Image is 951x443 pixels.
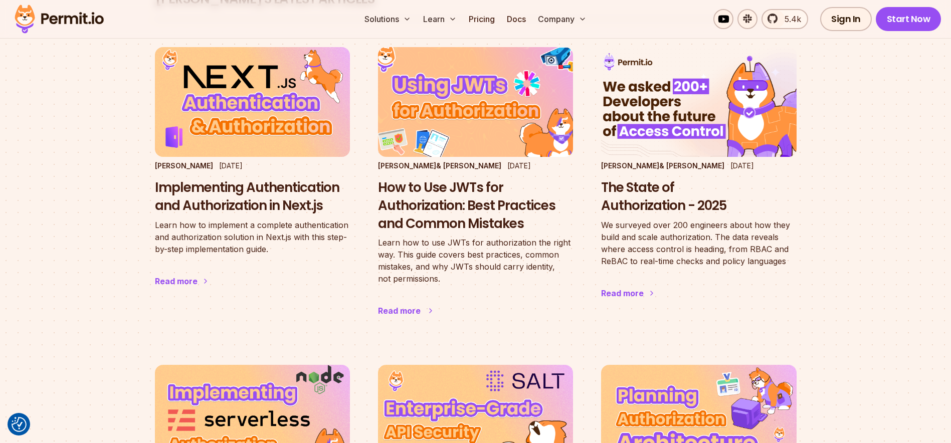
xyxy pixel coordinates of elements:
button: Solutions [360,9,415,29]
h3: How to Use JWTs for Authorization: Best Practices and Common Mistakes [378,179,573,233]
button: Learn [419,9,461,29]
img: Revisit consent button [12,417,27,432]
img: Implementing Authentication and Authorization in Next.js [155,47,350,157]
p: Learn how to use JWTs for authorization the right way. This guide covers best practices, common m... [378,237,573,285]
time: [DATE] [730,161,754,170]
button: Company [534,9,591,29]
a: Start Now [876,7,941,31]
span: 5.4k [779,13,801,25]
a: Pricing [465,9,499,29]
a: How to Use JWTs for Authorization: Best Practices and Common Mistakes[PERSON_NAME]& [PERSON_NAME]... [378,47,573,337]
h3: The State of Authorization - 2025 [601,179,796,215]
a: 5.4k [762,9,808,29]
p: Learn how to implement a complete authentication and authorization solution in Next.js with this ... [155,219,350,255]
p: [PERSON_NAME] & [PERSON_NAME] [378,161,501,171]
img: The State of Authorization - 2025 [601,47,796,157]
time: [DATE] [219,161,243,170]
a: The State of Authorization - 2025[PERSON_NAME]& [PERSON_NAME][DATE]The State of Authorization - 2... [601,47,796,319]
div: Read more [155,275,198,287]
p: [PERSON_NAME] [155,161,213,171]
img: Permit logo [10,2,108,36]
button: Consent Preferences [12,417,27,432]
a: Implementing Authentication and Authorization in Next.js[PERSON_NAME][DATE]Implementing Authentic... [155,47,350,307]
a: Sign In [820,7,872,31]
h3: Implementing Authentication and Authorization in Next.js [155,179,350,215]
div: Read more [601,287,644,299]
a: Docs [503,9,530,29]
time: [DATE] [507,161,531,170]
img: How to Use JWTs for Authorization: Best Practices and Common Mistakes [368,42,583,162]
div: Read more [378,305,421,317]
p: [PERSON_NAME] & [PERSON_NAME] [601,161,724,171]
p: We surveyed over 200 engineers about how they build and scale authorization. The data reveals whe... [601,219,796,267]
